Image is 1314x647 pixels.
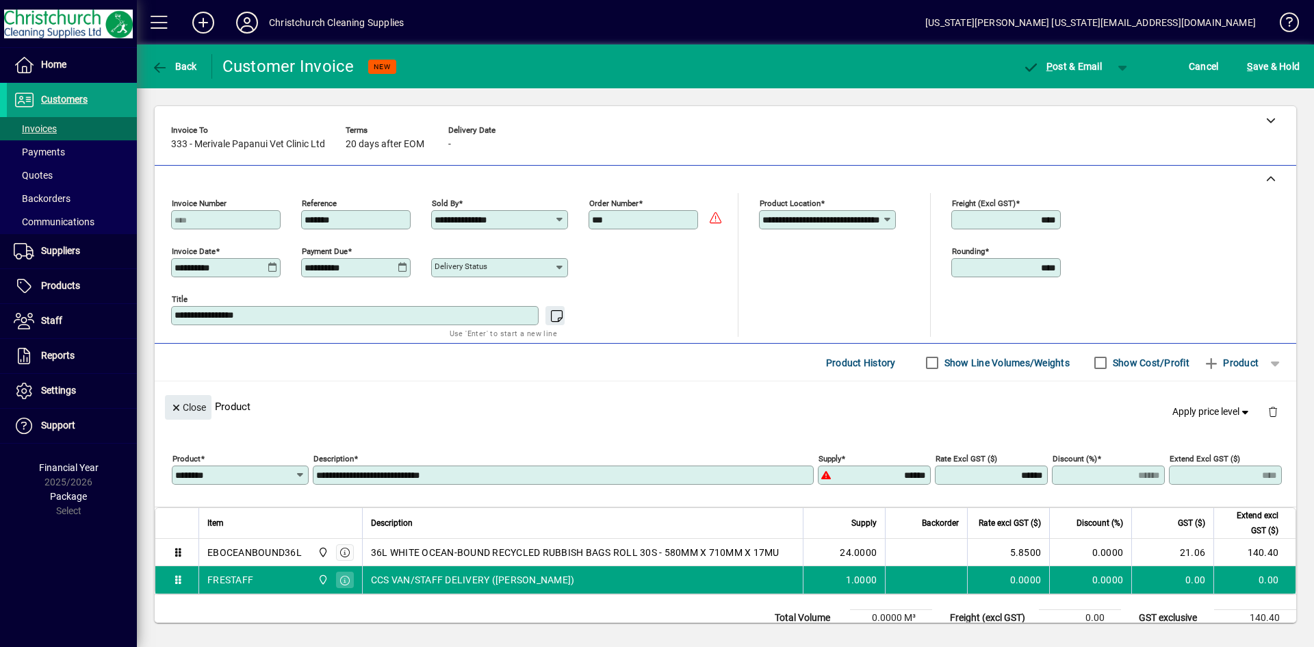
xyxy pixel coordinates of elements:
[207,516,224,531] span: Item
[1196,351,1265,375] button: Product
[7,409,137,443] a: Support
[137,54,212,79] app-page-header-button: Back
[172,199,227,208] mat-label: Invoice number
[1131,566,1213,594] td: 0.00
[760,199,821,208] mat-label: Product location
[1053,454,1097,464] mat-label: Discount (%)
[371,573,575,587] span: CCS VAN/STAFF DELIVERY ([PERSON_NAME])
[314,572,330,587] span: Christchurch Cleaning Supplies Ltd
[302,246,348,256] mat-label: Payment due
[171,139,325,150] span: 333 - Merivale Papanui Vet Clinic Ltd
[371,546,780,559] span: 36L WHITE OCEAN-BOUND RECYCLED RUBBISH BAGS ROLL 30S - 580MM X 710MM X 17MU
[1046,61,1053,72] span: P
[1247,55,1300,77] span: ave & Hold
[1016,54,1109,79] button: Post & Email
[148,54,201,79] button: Back
[1170,454,1240,464] mat-label: Extend excl GST ($)
[819,454,841,464] mat-label: Supply
[851,516,877,531] span: Supply
[207,573,253,587] div: FRESTAFF
[7,187,137,210] a: Backorders
[1213,566,1296,594] td: 0.00
[448,139,451,150] span: -
[170,396,206,419] span: Close
[371,516,413,531] span: Description
[7,339,137,373] a: Reports
[7,374,137,408] a: Settings
[14,193,70,204] span: Backorders
[7,269,137,303] a: Products
[1257,395,1289,428] button: Delete
[1110,356,1189,370] label: Show Cost/Profit
[7,164,137,187] a: Quotes
[207,546,302,559] div: EBOCEANBOUND36L
[976,573,1041,587] div: 0.0000
[41,59,66,70] span: Home
[821,351,901,375] button: Product History
[1049,539,1131,566] td: 0.0000
[850,610,932,626] td: 0.0000 M³
[165,395,211,420] button: Close
[1213,539,1296,566] td: 140.40
[41,245,80,256] span: Suppliers
[313,454,354,464] mat-label: Description
[39,462,99,473] span: Financial Year
[172,294,188,304] mat-label: Title
[162,401,215,413] app-page-header-button: Close
[41,94,88,105] span: Customers
[7,304,137,338] a: Staff
[181,10,225,35] button: Add
[450,325,557,341] mat-hint: Use 'Enter' to start a new line
[14,170,53,181] span: Quotes
[1189,55,1219,77] span: Cancel
[979,516,1041,531] span: Rate excl GST ($)
[41,385,76,396] span: Settings
[1131,539,1213,566] td: 21.06
[435,262,487,271] mat-label: Delivery status
[1203,352,1259,374] span: Product
[768,610,850,626] td: Total Volume
[1247,61,1252,72] span: S
[41,420,75,431] span: Support
[952,199,1016,208] mat-label: Freight (excl GST)
[314,545,330,560] span: Christchurch Cleaning Supplies Ltd
[589,199,639,208] mat-label: Order number
[1172,405,1252,419] span: Apply price level
[925,12,1256,34] div: [US_STATE][PERSON_NAME] [US_STATE][EMAIL_ADDRESS][DOMAIN_NAME]
[14,147,65,157] span: Payments
[922,516,959,531] span: Backorder
[41,315,62,326] span: Staff
[346,139,424,150] span: 20 days after EOM
[1039,610,1121,626] td: 0.00
[1022,61,1102,72] span: ost & Email
[1132,610,1214,626] td: GST exclusive
[942,356,1070,370] label: Show Line Volumes/Weights
[1270,3,1297,47] a: Knowledge Base
[41,350,75,361] span: Reports
[1214,610,1296,626] td: 140.40
[1257,405,1289,418] app-page-header-button: Delete
[943,610,1039,626] td: Freight (excl GST)
[1185,54,1222,79] button: Cancel
[952,246,985,256] mat-label: Rounding
[155,381,1296,431] div: Product
[936,454,997,464] mat-label: Rate excl GST ($)
[269,12,404,34] div: Christchurch Cleaning Supplies
[222,55,355,77] div: Customer Invoice
[7,234,137,268] a: Suppliers
[976,546,1041,559] div: 5.8500
[7,117,137,140] a: Invoices
[7,210,137,233] a: Communications
[7,140,137,164] a: Payments
[302,199,337,208] mat-label: Reference
[1244,54,1303,79] button: Save & Hold
[1222,508,1278,538] span: Extend excl GST ($)
[840,546,877,559] span: 24.0000
[14,123,57,134] span: Invoices
[225,10,269,35] button: Profile
[172,246,216,256] mat-label: Invoice date
[1178,516,1205,531] span: GST ($)
[846,573,877,587] span: 1.0000
[432,199,459,208] mat-label: Sold by
[41,280,80,291] span: Products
